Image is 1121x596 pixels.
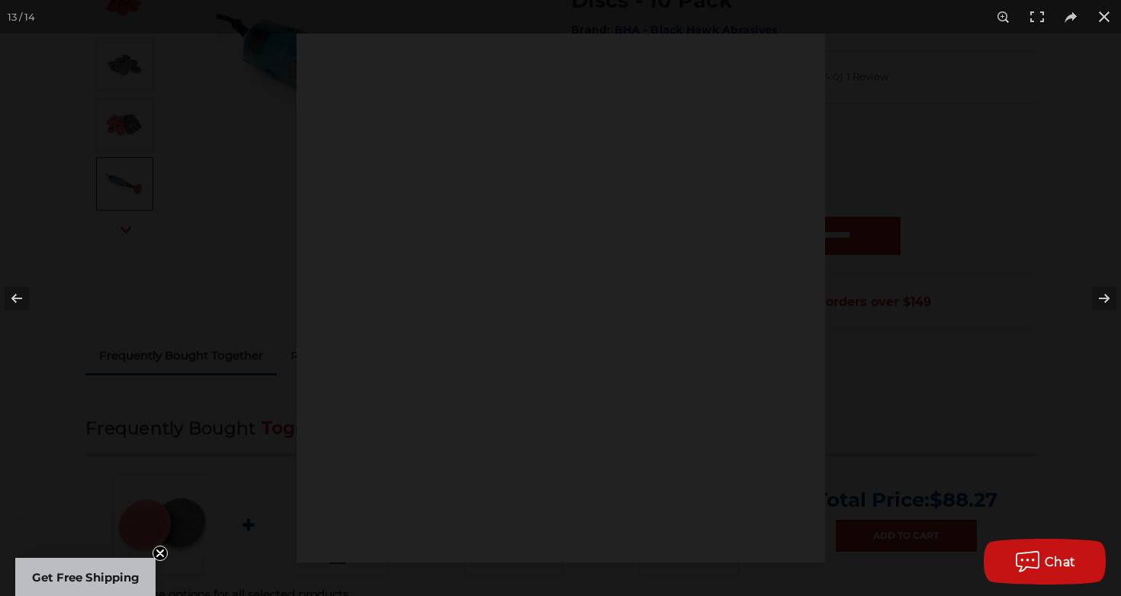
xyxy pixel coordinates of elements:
button: Close teaser [153,546,168,561]
span: Chat [1045,555,1076,569]
button: Next (arrow right) [1068,260,1121,337]
div: Get Free ShippingClose teaser [15,558,156,596]
span: Get Free Shipping [32,570,140,585]
button: Chat [984,539,1106,585]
